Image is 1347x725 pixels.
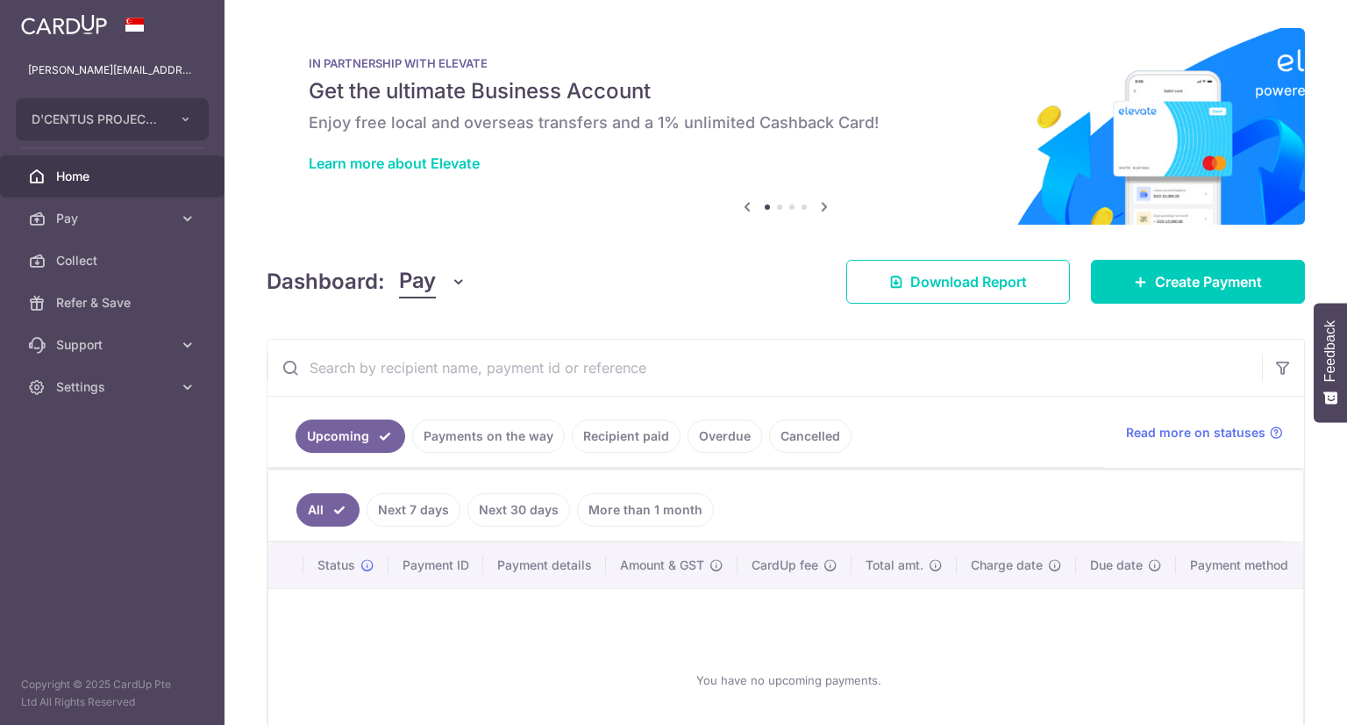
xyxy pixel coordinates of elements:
a: Next 30 days [467,493,570,527]
span: Status [317,556,355,574]
h6: Enjoy free local and overseas transfers and a 1% unlimited Cashback Card! [309,112,1263,133]
a: Next 7 days [367,493,460,527]
span: Refer & Save [56,294,172,312]
button: Pay [399,265,467,298]
input: Search by recipient name, payment id or reference [267,340,1262,396]
h5: Get the ultimate Business Account [309,77,1263,105]
button: D'CENTUS PROJECTS PTE. LTD. [16,98,209,140]
span: Download Report [910,271,1027,292]
th: Payment details [483,542,606,588]
p: IN PARTNERSHIP WITH ELEVATE [309,56,1263,70]
span: Read more on statuses [1126,424,1265,441]
a: Download Report [846,260,1070,304]
span: D'CENTUS PROJECTS PTE. LTD. [32,111,161,128]
span: Home [56,168,172,185]
span: Settings [56,378,172,396]
button: Feedback - Show survey [1314,303,1347,422]
th: Payment ID [388,542,483,588]
span: Collect [56,252,172,269]
th: Payment method [1176,542,1309,588]
span: Amount & GST [620,556,704,574]
span: CardUp fee [752,556,818,574]
a: More than 1 month [577,493,714,527]
img: CardUp [21,14,107,35]
span: Support [56,336,172,354]
span: Total amt. [866,556,923,574]
span: Pay [56,210,172,227]
a: Payments on the way [412,420,565,453]
a: Overdue [688,420,762,453]
a: Learn more about Elevate [309,154,480,172]
a: Cancelled [769,420,852,453]
img: Renovation banner [267,28,1305,225]
a: Recipient paid [572,420,681,453]
p: [PERSON_NAME][EMAIL_ADDRESS][DOMAIN_NAME] [28,61,196,79]
span: Pay [399,265,436,298]
span: Feedback [1322,320,1338,382]
span: Due date [1090,556,1143,574]
span: Create Payment [1155,271,1262,292]
a: Read more on statuses [1126,424,1283,441]
a: Upcoming [296,420,405,453]
h4: Dashboard: [267,266,385,298]
span: Charge date [971,556,1043,574]
a: All [296,493,360,527]
a: Create Payment [1091,260,1305,304]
